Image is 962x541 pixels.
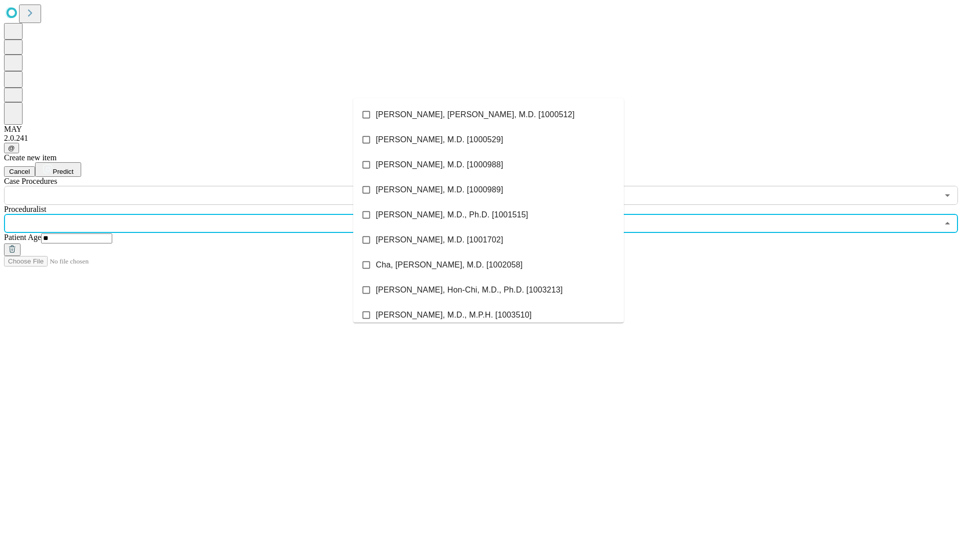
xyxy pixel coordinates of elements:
[4,134,958,143] div: 2.0.241
[376,134,503,146] span: [PERSON_NAME], M.D. [1000529]
[4,233,41,241] span: Patient Age
[4,153,57,162] span: Create new item
[53,168,73,175] span: Predict
[376,184,503,196] span: [PERSON_NAME], M.D. [1000989]
[376,309,532,321] span: [PERSON_NAME], M.D., M.P.H. [1003510]
[4,143,19,153] button: @
[376,159,503,171] span: [PERSON_NAME], M.D. [1000988]
[8,144,15,152] span: @
[9,168,30,175] span: Cancel
[4,177,57,185] span: Scheduled Procedure
[35,162,81,177] button: Predict
[4,166,35,177] button: Cancel
[940,188,954,202] button: Open
[376,209,528,221] span: [PERSON_NAME], M.D., Ph.D. [1001515]
[4,205,46,213] span: Proceduralist
[376,284,563,296] span: [PERSON_NAME], Hon-Chi, M.D., Ph.D. [1003213]
[376,259,523,271] span: Cha, [PERSON_NAME], M.D. [1002058]
[4,125,958,134] div: MAY
[376,234,503,246] span: [PERSON_NAME], M.D. [1001702]
[376,109,575,121] span: [PERSON_NAME], [PERSON_NAME], M.D. [1000512]
[940,216,954,230] button: Close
